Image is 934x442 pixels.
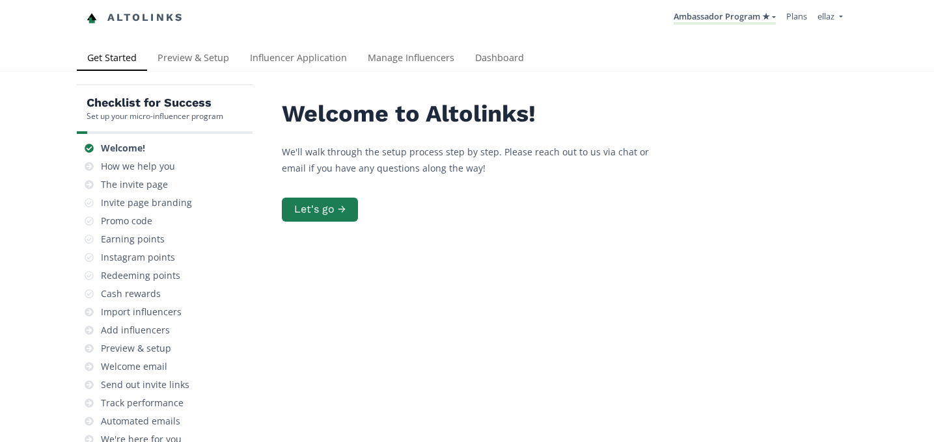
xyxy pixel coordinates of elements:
div: Welcome email [101,360,167,373]
a: Plans [786,10,807,22]
button: Let's go → [282,198,358,222]
div: Send out invite links [101,378,189,391]
div: The invite page [101,178,168,191]
a: Get Started [77,46,147,72]
div: Instagram points [101,251,175,264]
h2: Welcome to Altolinks! [282,101,672,127]
div: Track performance [101,396,184,409]
div: Earning points [101,233,165,246]
a: Altolinks [87,7,184,29]
a: Manage Influencers [357,46,465,72]
a: Preview & Setup [147,46,240,72]
p: We'll walk through the setup process step by step. Please reach out to us via chat or email if yo... [282,144,672,176]
div: How we help you [101,160,175,173]
span: ellaz [817,10,834,22]
div: Invite page branding [101,196,192,209]
a: Dashboard [465,46,534,72]
img: favicon-32x32.png [87,13,97,23]
a: Ambassador Program ★ [674,10,776,25]
div: Set up your micro-influencer program [87,110,223,122]
div: Automated emails [101,415,180,428]
a: ellaz [817,10,842,25]
div: Redeeming points [101,269,180,282]
div: Add influencers [101,324,170,337]
h5: Checklist for Success [87,95,223,110]
div: Cash rewards [101,287,161,300]
div: Import influencers [101,305,182,318]
div: Welcome! [101,142,145,155]
div: Preview & setup [101,342,171,355]
a: Influencer Application [240,46,357,72]
div: Promo code [101,214,152,227]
